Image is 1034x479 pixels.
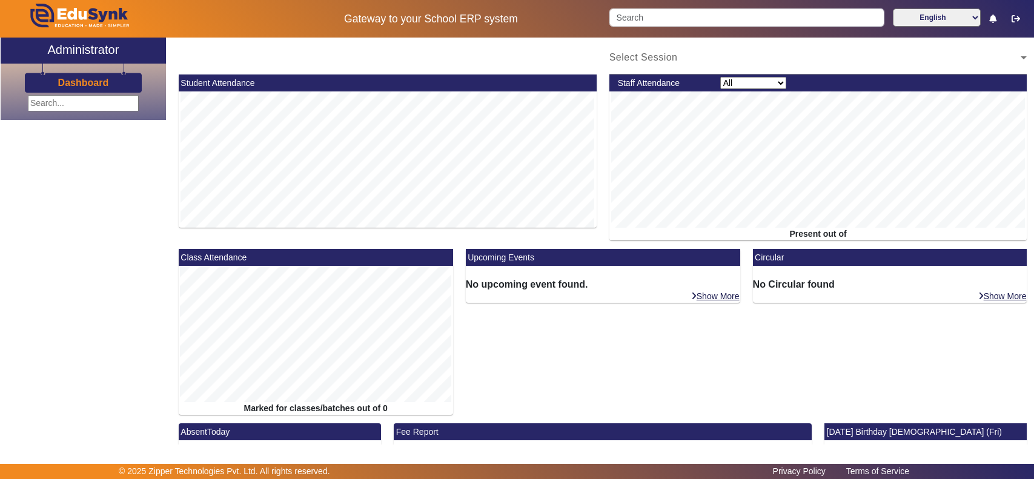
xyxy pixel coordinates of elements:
[609,52,678,62] span: Select Session
[466,249,740,266] mat-card-header: Upcoming Events
[830,444,865,453] span: Student
[1,38,166,64] a: Administrator
[978,291,1027,302] a: Show More
[609,8,884,27] input: Search
[394,423,812,440] mat-card-header: Fee Report
[179,423,381,440] mat-card-header: AbsentToday
[179,74,597,91] mat-card-header: Student Attendance
[179,249,453,266] mat-card-header: Class Attendance
[824,423,1027,440] mat-card-header: [DATE] Birthday [DEMOGRAPHIC_DATA] (Fri)
[265,13,597,25] h5: Gateway to your School ERP system
[58,77,109,88] h3: Dashboard
[119,465,330,478] p: © 2025 Zipper Technologies Pvt. Ltd. All rights reserved.
[753,249,1027,266] mat-card-header: Circular
[753,279,1027,290] h6: No Circular found
[28,95,139,111] input: Search...
[47,42,119,57] h2: Administrator
[840,463,915,479] a: Terms of Service
[611,77,714,90] div: Staff Attendance
[691,291,740,302] a: Show More
[767,463,832,479] a: Privacy Policy
[466,279,740,290] h6: No upcoming event found.
[179,402,453,415] div: Marked for classes/batches out of 0
[609,228,1027,240] div: Present out of
[877,444,943,453] span: Teacher / Staff
[58,76,110,89] a: Dashboard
